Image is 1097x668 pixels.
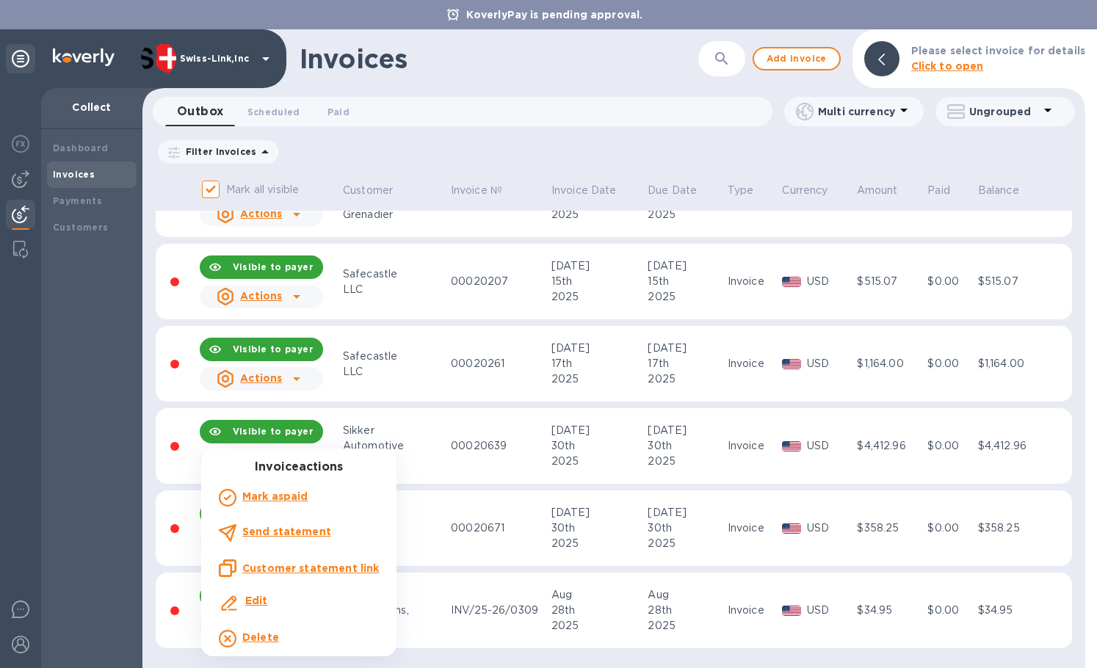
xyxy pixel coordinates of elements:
u: Customer statement link [242,562,379,574]
b: Mark as paid [242,490,308,502]
b: Send statement [242,526,331,537]
b: Delete [242,631,279,643]
h3: Invoice actions [201,460,397,474]
b: Edit [245,595,268,606]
